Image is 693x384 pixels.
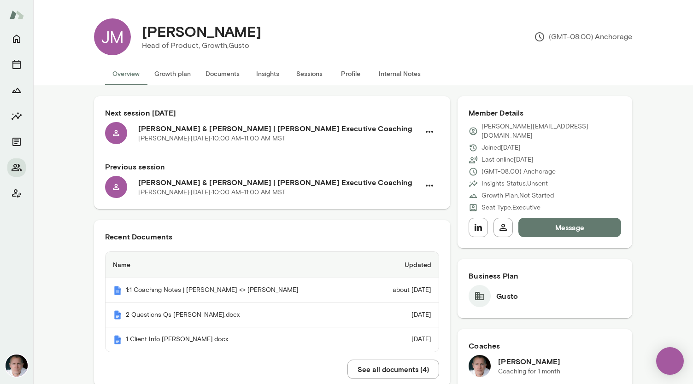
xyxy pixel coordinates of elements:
[330,63,371,85] button: Profile
[105,161,439,172] h6: Previous session
[113,310,122,320] img: Mento
[138,188,286,197] p: [PERSON_NAME] · [DATE] · 10:00 AM-11:00 AM MST
[105,107,439,118] h6: Next session [DATE]
[7,81,26,99] button: Growth Plan
[113,335,122,344] img: Mento
[7,107,26,125] button: Insights
[482,203,540,212] p: Seat Type: Executive
[369,303,439,328] td: [DATE]
[482,167,556,176] p: (GMT-08:00) Anchorage
[7,184,26,203] button: Client app
[7,133,26,151] button: Documents
[138,177,420,188] h6: [PERSON_NAME] & [PERSON_NAME] | [PERSON_NAME] Executive Coaching
[482,191,554,200] p: Growth Plan: Not Started
[369,252,439,278] th: Updated
[138,134,286,143] p: [PERSON_NAME] · [DATE] · 10:00 AM-11:00 AM MST
[469,270,621,281] h6: Business Plan
[147,63,198,85] button: Growth plan
[142,40,261,51] p: Head of Product, Growth, Gusto
[369,278,439,303] td: about [DATE]
[94,18,131,55] div: JM
[138,123,420,134] h6: [PERSON_NAME] & [PERSON_NAME] | [PERSON_NAME] Executive Coaching
[534,31,632,42] p: (GMT-08:00) Anchorage
[518,218,621,237] button: Message
[6,355,28,377] img: Mike Lane
[469,355,491,377] img: Mike Lane
[482,155,534,164] p: Last online [DATE]
[198,63,247,85] button: Documents
[106,327,369,352] th: 1 Client Info [PERSON_NAME].docx
[496,291,518,302] h6: Gusto
[347,360,439,379] button: See all documents (4)
[469,107,621,118] h6: Member Details
[288,63,330,85] button: Sessions
[369,327,439,352] td: [DATE]
[247,63,288,85] button: Insights
[7,158,26,177] button: Members
[371,63,428,85] button: Internal Notes
[498,367,560,376] p: Coaching for 1 month
[498,356,560,367] h6: [PERSON_NAME]
[113,286,122,295] img: Mento
[106,252,369,278] th: Name
[9,6,24,23] img: Mento
[469,340,621,351] h6: Coaches
[482,179,548,188] p: Insights Status: Unsent
[482,122,621,140] p: [PERSON_NAME][EMAIL_ADDRESS][DOMAIN_NAME]
[106,278,369,303] th: 1:1 Coaching Notes | [PERSON_NAME] <> [PERSON_NAME]
[482,143,521,152] p: Joined [DATE]
[105,231,439,242] h6: Recent Documents
[7,55,26,74] button: Sessions
[7,29,26,48] button: Home
[106,303,369,328] th: 2 Questions Qs [PERSON_NAME].docx
[105,63,147,85] button: Overview
[142,23,261,40] h4: [PERSON_NAME]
